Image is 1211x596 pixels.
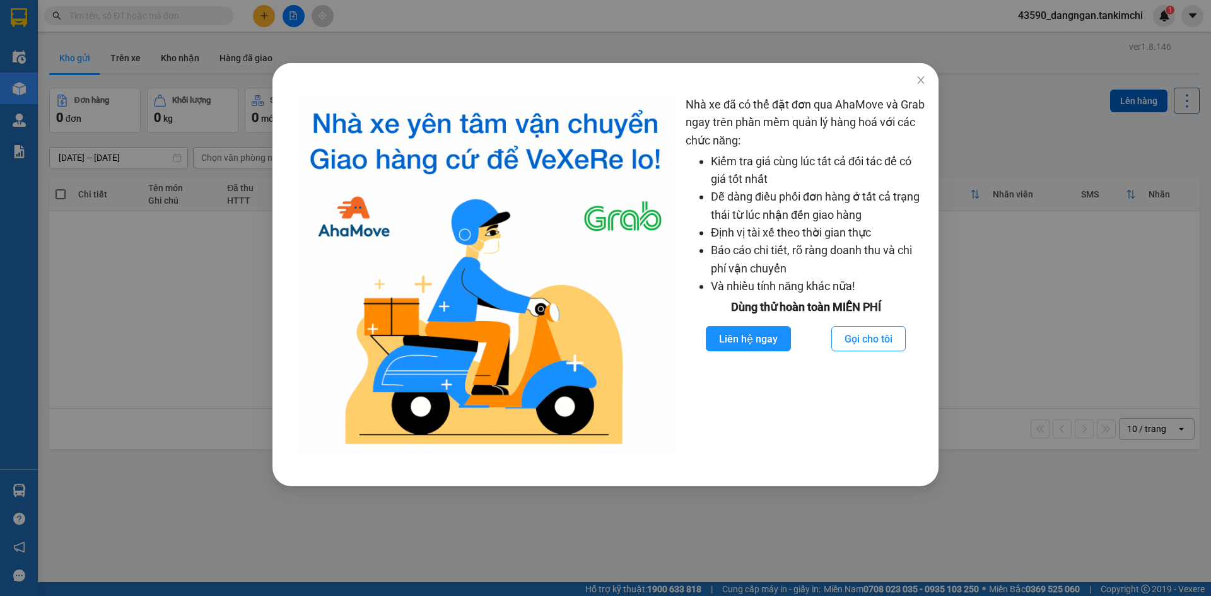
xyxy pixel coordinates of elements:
[711,188,926,224] li: Dễ dàng điều phối đơn hàng ở tất cả trạng thái từ lúc nhận đến giao hàng
[831,326,906,351] button: Gọi cho tôi
[711,153,926,189] li: Kiểm tra giá cùng lúc tất cả đối tác để có giá tốt nhất
[916,75,926,85] span: close
[719,331,778,347] span: Liên hệ ngay
[711,278,926,295] li: Và nhiều tính năng khác nữa!
[711,242,926,278] li: Báo cáo chi tiết, rõ ràng doanh thu và chi phí vận chuyển
[711,224,926,242] li: Định vị tài xế theo thời gian thực
[686,96,926,455] div: Nhà xe đã có thể đặt đơn qua AhaMove và Grab ngay trên phần mềm quản lý hàng hoá với các chức năng:
[686,298,926,316] div: Dùng thử hoàn toàn MIỄN PHÍ
[845,331,892,347] span: Gọi cho tôi
[706,326,791,351] button: Liên hệ ngay
[295,96,676,455] img: logo
[903,63,939,98] button: Close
